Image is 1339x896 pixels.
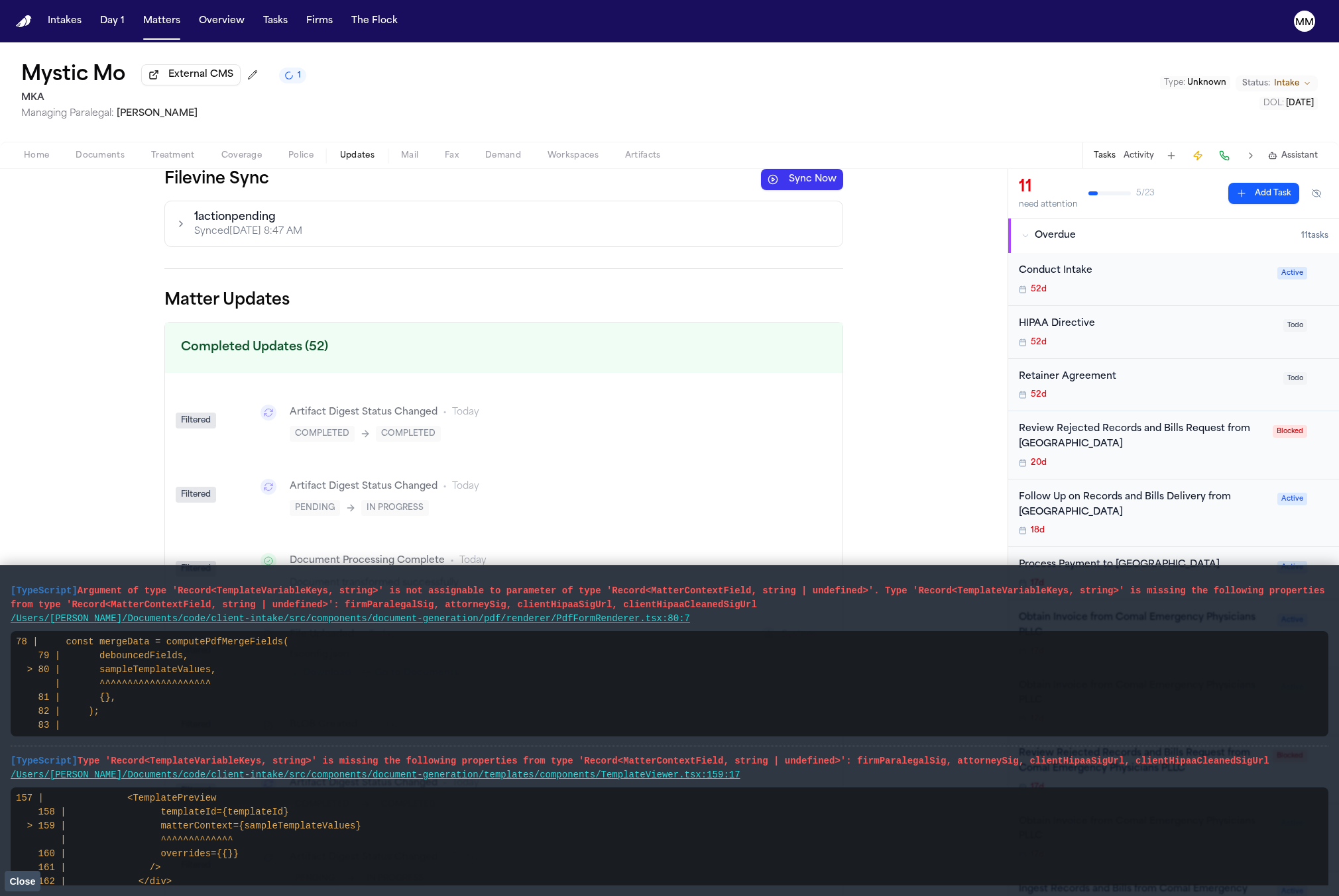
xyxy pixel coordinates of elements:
span: Fax [445,150,459,161]
span: 20d [1031,458,1047,468]
button: Firms [301,9,338,33]
div: Open task: Conduct Intake [1008,253,1339,306]
span: COMPLETED [376,426,441,442]
span: Updates [340,150,375,161]
div: HIPAA Directive [1019,317,1275,332]
span: External CMS [168,68,233,81]
button: Sync Now [761,169,843,190]
span: Mail [401,150,418,161]
div: Open task: Follow Up on Records and Bills Delivery from West Hill Medical Center [1008,479,1339,548]
h1: Mystic Mo [21,64,125,87]
button: Add Task [1162,146,1181,165]
span: 11 task s [1301,230,1328,241]
button: Tasks [258,9,293,33]
div: Open task: Process Payment to West Hill Medical Center [1008,547,1339,600]
span: • [450,553,454,569]
span: Coverage [221,150,262,161]
button: The Flock [346,9,403,33]
button: Day 1 [95,9,130,33]
span: Demand [485,150,521,161]
button: Add Task [1228,183,1299,204]
h2: MKA [21,90,306,106]
button: Edit DOL: 2025-06-23 [1259,97,1318,110]
button: Edit matter name [21,64,125,87]
span: 52d [1031,337,1047,348]
span: PENDING [290,500,340,516]
div: Conduct Intake [1019,264,1269,279]
span: 1 [298,70,301,81]
div: Artifact Digest Status Changed [290,406,437,419]
span: Todo [1283,372,1307,385]
span: Intake [1274,78,1299,89]
div: Open task: Retainer Agreement [1008,359,1339,412]
a: Home [16,15,32,28]
div: Filtered [176,561,216,577]
div: need attention [1019,199,1078,210]
button: Intakes [42,9,87,33]
button: Make a Call [1215,146,1234,165]
span: Artifacts [625,150,661,161]
button: Overview [194,9,250,33]
p: Synced [DATE] 8:47 AM [194,225,302,238]
span: IN PROGRESS [361,500,429,516]
div: Open task: Review Rejected Records and Bills Request from West Hill Medical Center [1008,411,1339,479]
div: Retainer Agreement [1019,370,1275,385]
span: Blocked [1273,425,1307,438]
span: [DATE] [1286,99,1314,107]
div: Review Rejected Records and Bills Request from [GEOGRAPHIC_DATA] [1019,422,1265,452]
span: Today [452,406,479,419]
span: Todo [1283,319,1307,332]
span: Type : [1164,79,1185,87]
h2: Completed Updates (52) [165,323,843,373]
span: Workspaces [548,150,599,161]
button: Tasks [1094,150,1116,161]
button: Assistant [1268,150,1318,161]
span: Today [459,554,487,568]
span: Active [1277,561,1307,573]
span: • [443,479,447,495]
button: Activity [1124,150,1154,161]
button: 1actionpendingSynced[DATE] 8:47 AM [165,201,843,246]
div: Artifact Digest Status Changed [290,480,437,493]
span: Managing Paralegal: [21,109,114,119]
span: 18d [1031,525,1045,536]
div: Follow Up on Records and Bills Delivery from [GEOGRAPHIC_DATA] [1019,490,1269,521]
span: Treatment [151,150,195,161]
span: Documents [76,150,125,161]
div: Process Payment to [GEOGRAPHIC_DATA] [1019,558,1269,573]
span: Unknown [1187,79,1226,87]
button: 1 active task [279,68,306,83]
span: DOL : [1263,99,1284,107]
button: Create Immediate Task [1189,146,1207,165]
button: Matters [138,9,186,33]
div: Open task: HIPAA Directive [1008,306,1339,359]
span: Active [1277,267,1307,279]
div: 11 [1019,177,1078,198]
span: Matter Updates [164,290,843,311]
div: Filtered [176,413,216,428]
button: External CMS [141,64,241,85]
span: • [443,405,447,421]
span: Status: [1242,78,1270,89]
span: 52d [1031,284,1047,295]
img: Finch Logo [16,15,32,28]
span: Home [24,150,49,161]
span: Assistant [1281,150,1318,161]
span: 52d [1031,389,1047,400]
button: Overdue11tasks [1008,219,1339,253]
span: Overdue [1035,229,1076,242]
span: 5 / 23 [1136,188,1155,199]
span: Today [452,480,479,493]
span: Active [1277,493,1307,505]
span: Filevine Sync [164,169,269,190]
span: COMPLETED [290,426,355,442]
p: 1 action pending [194,209,302,225]
button: Edit Type: Unknown [1160,76,1230,89]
